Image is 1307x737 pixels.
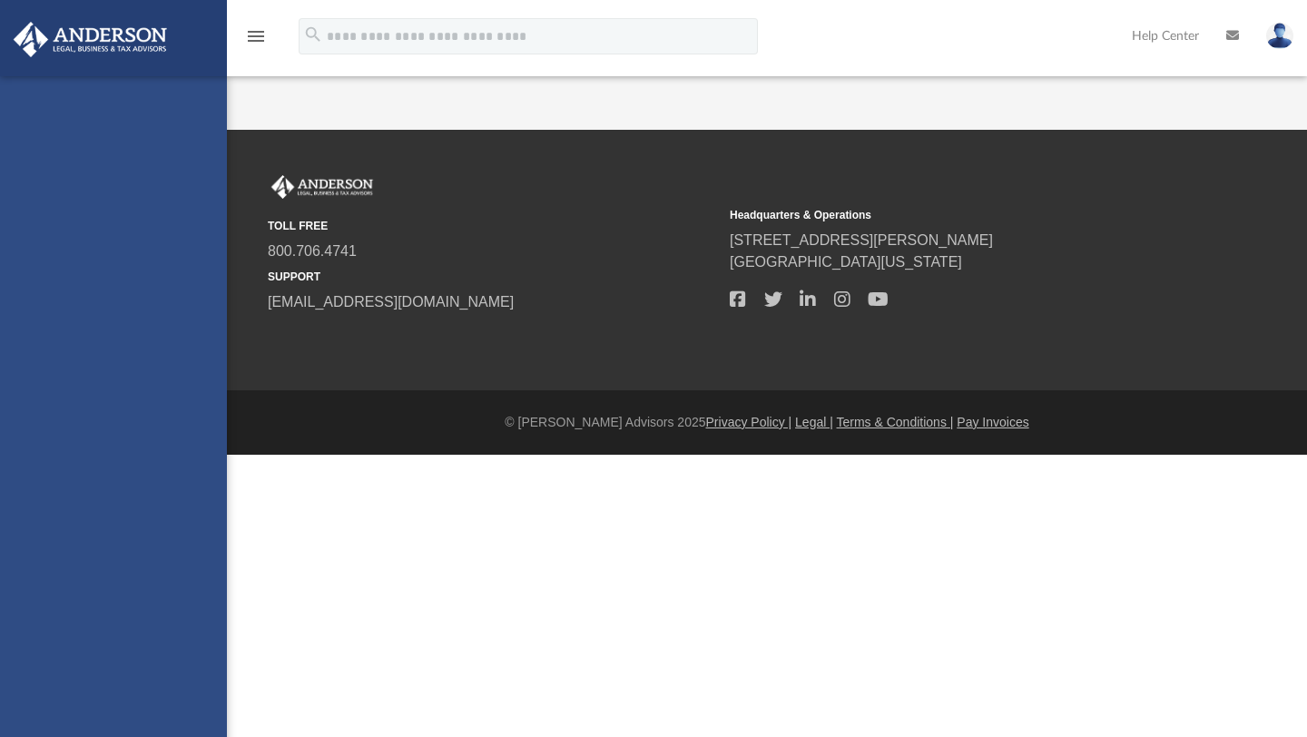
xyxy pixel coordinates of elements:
[730,232,993,248] a: [STREET_ADDRESS][PERSON_NAME]
[837,415,954,429] a: Terms & Conditions |
[303,25,323,44] i: search
[245,34,267,47] a: menu
[268,243,357,259] a: 800.706.4741
[730,207,1179,223] small: Headquarters & Operations
[227,413,1307,432] div: © [PERSON_NAME] Advisors 2025
[706,415,792,429] a: Privacy Policy |
[245,25,267,47] i: menu
[268,294,514,310] a: [EMAIL_ADDRESS][DOMAIN_NAME]
[8,22,172,57] img: Anderson Advisors Platinum Portal
[1266,23,1293,49] img: User Pic
[268,269,717,285] small: SUPPORT
[795,415,833,429] a: Legal |
[957,415,1028,429] a: Pay Invoices
[730,254,962,270] a: [GEOGRAPHIC_DATA][US_STATE]
[268,175,377,199] img: Anderson Advisors Platinum Portal
[268,218,717,234] small: TOLL FREE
